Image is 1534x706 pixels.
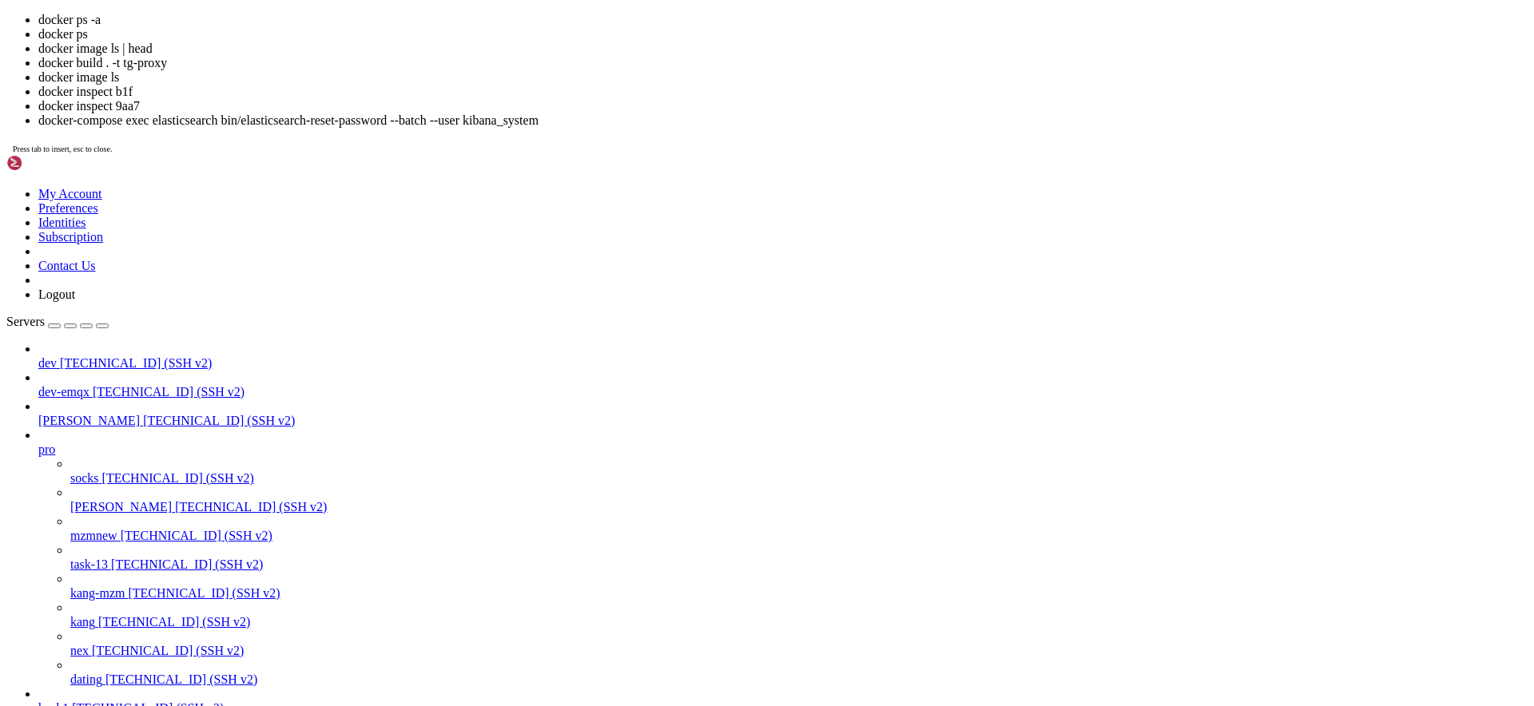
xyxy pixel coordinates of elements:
a: Preferences [38,201,98,215]
li: docker inspect 9aa7 [38,99,1528,113]
span: 8c86ec1f7533 docker-elk-kibana "/bin/tini -- /usr/l…" [DATE] Up About a minute [TECHNICAL_ID]->56... [6,325,1093,338]
span: 046b4ea7820e emqx "/usr/bin/docker-ent…" [DATE] Exited (0) 7 hours ago [6,431,716,444]
x-row: deploy-neo4j-1 [6,577,1325,591]
span: iZ0jo1b9kw6771zaapezdxZ [38,591,185,604]
span: root@ [6,591,38,604]
a: socks [TECHNICAL_ID] (SSH v2) [70,471,1528,486]
span: 719c70a494db mongo "docker-entrypoint.s…" [DATE] Up 57 seconds [TECHNICAL_ID]->27017/tcp, :::2701... [6,73,1029,85]
x-row: Last failed login: [DATE] from [TECHNICAL_ID] on ssh:notty [6,73,1325,86]
a: kang-mzm [TECHNICAL_ID] (SSH v2) [70,586,1528,601]
x-row: Welcome to Alibaba Cloud Elastic Compute Service ! [6,20,1325,34]
span: 91293f6cc374 docker-elk-elasticsearch "/bin/tini -- /usr/l…" [DATE] Up About a minute [TECHNICAL_... [6,351,1285,364]
li: docker image ls | head [38,42,1528,56]
x-row: deploy-mongo-1 [6,418,1325,431]
x-row: ->9300/tcp docker-elk-elasticsearch-1 [6,33,1325,46]
x-row: [root@iZt4n1la56c7qrtmla0s6xZ ~]# zsh [6,113,1325,126]
span: f8c7d5dd3254 nacos/nacos-server:v2.2.3 "bin/docker-startup.…" [DATE] Up 15 seconds [TECHNICAL_ID]... [6,511,1278,524]
span: iZ0jo1b9kw6771zaapezdxZ [38,153,185,165]
span: [TECHNICAL_ID] (SSH v2) [98,615,250,629]
li: kang [TECHNICAL_ID] (SSH v2) [70,601,1528,629]
span: dating [70,672,102,686]
span: fc5ba216c135 kingstrong20240311/mzm1-back:ea1b71e "/sbin/tini -- /bin/…" [DATE] Up About a minute... [6,192,1099,205]
a: task-13 [TECHNICAL_ID] (SSH v2) [70,557,1528,572]
li: dev-emqx [TECHNICAL_ID] (SSH v2) [38,371,1528,399]
span: [TECHNICAL_ID] (SSH v2) [102,471,254,485]
a: [PERSON_NAME] [TECHNICAL_ID] (SSH v2) [38,414,1528,428]
li: docker-compose exec elasticsearch bin/elasticsearch-reset-password --batch --user kibana_system [38,113,1528,128]
x-row: deploy-system-1 [6,205,1325,219]
li: mzmnew [TECHNICAL_ID] (SSH v2) [70,514,1528,543]
a: nex [TECHNICAL_ID] (SSH v2) [70,644,1528,658]
li: task-13 [TECHNICAL_ID] (SSH v2) [70,543,1528,572]
span: Press tab to insert, esc to close. [13,145,112,153]
x-row: $ docker ps -a [6,153,1325,166]
div: (36, 44) [248,591,255,605]
span: 1c6021ee65c4 example/mysql:8.0.30 "docker-entrypoint.s…" [DATE] Exited (0) 7 hours ago [6,537,716,550]
span: kang [70,615,95,629]
span: ~ [192,153,198,165]
span: ➜ [6,153,13,165]
span: [TECHNICAL_ID] (SSH v2) [143,414,295,427]
a: Logout [38,288,75,301]
x-row: NAMES [6,179,1325,192]
span: [TECHNICAL_ID] (SSH v2) [93,385,244,399]
span: 17c7a624149c redis:5.0 "docker-entrypoint.s…" [DATE] Up 57 seconds [TECHNICAL_ID]->6379/tcp, :[TE... [6,46,1061,59]
x-row: docker-elk-kibana-1 [6,6,1325,20]
x-row: docker-elk-logstash-1 [6,311,1325,325]
span: 30e49f3b99bd mysql:8.0.19 "docker-entrypoint.s…" [DATE] Up About a minute (healthy) 33060/tcp, [T... [6,458,1119,470]
span: [TECHNICAL_ID] (SSH v2) [128,586,280,600]
li: kang-mzm [TECHNICAL_ID] (SSH v2) [70,572,1528,601]
span: f8c7d5dd3254 nacos/nacos-server:v2.2.3 "bin/docker-startup.…" [DATE] Up Less than a second [TECHN... [6,126,1336,139]
x-row: deploy-mongo-1 [6,86,1325,100]
span: pro [38,442,55,456]
span: dev-emqx [38,385,89,399]
li: docker ps -a [38,13,1528,27]
span: 91293f6cc374 docker-elk-elasticsearch "/bin/tini -- /usr/l…" [DATE] Up 57 seconds [TECHNICAL_ID]-... [6,20,1336,33]
span: c249f7e00b28 apache/rocketmq:5.3.1 "./docker-entrypoint…" [DATE] Exited (137) 7 hours ago [6,245,735,258]
x-row: mysql [6,551,1325,565]
li: docker build . -t tg-proxy [38,56,1528,70]
span: ~ [192,591,198,604]
x-row: deploy-mysql-1 [6,471,1325,485]
a: dev [TECHNICAL_ID] (SSH v2) [38,356,1528,371]
li: dev [TECHNICAL_ID] (SSH v2) [38,342,1528,371]
a: dev-emqx [TECHNICAL_ID] (SSH v2) [38,385,1528,399]
span: mzmnew [70,529,117,542]
x-row: [oh-my-zsh] You can update manually by running `omz update` [6,139,1325,153]
x-row: Last login: [DATE] from [TECHNICAL_ID] [6,99,1325,113]
a: Contact Us [38,259,96,272]
x-row: deploy-mysql-1 [6,113,1325,126]
x-row: deploy-rocketmq-namesrv-1 [6,285,1325,299]
x-row: $ dock [6,591,1325,605]
span: [TECHNICAL_ID] (SSH v2) [111,557,263,571]
div: (5, 11) [40,153,46,166]
span: ~ [13,153,19,165]
li: docker inspect b1f [38,85,1528,99]
x-row: docker-elk-setup-1 [6,498,1325,511]
span: 535debdf0470 neo4j:4.4 "tini -g -- /startup…" [DATE] Exited (0) 7 hours ago [6,564,716,577]
x-row: deploy-rocketmq-broker-1 [6,259,1325,272]
x-row: :9300->9300/tcp docker-elk-elasticsearch-1 [6,365,1325,379]
x-row: There were 2796 failed login attempts since the last successful login. [6,86,1325,100]
x-row: deploy-redis-1 [6,391,1325,405]
x-row: ::18848->8848/tcp nacos-standalone-mysql [6,524,1325,537]
li: docker ps [38,27,1528,42]
span: [TECHNICAL_ID] (SSH v2) [121,529,272,542]
a: Subscription [38,230,103,244]
span: 17c7a624149c redis:5.0 "docker-entrypoint.s…" [DATE] Up About a minute [TECHNICAL_ID]->6379/tcp, ... [6,379,1093,391]
x-row: deploy-admin-front-1 [6,232,1325,246]
span: 7fcd639d8c8b kingstrong20240311/exc-admin:241f0c19 "/docker-entrypoint.…" [DATE] Exited (0) 7 hou... [6,219,722,232]
span: [TECHNICAL_ID] (SSH v2) [175,500,327,514]
span: [TECHNICAL_ID] (SSH v2) [92,644,244,657]
span: e63b53c0dd48 apache/rocketmq:5.3.1 "./docker-entrypoint…" [DATE] Exited (137) 7 hours ago [6,272,735,285]
span: dev [38,356,57,370]
x-row: docker-elk-kibana-1 [6,339,1325,352]
span: [PERSON_NAME] [70,500,172,514]
span: [TECHNICAL_ID] (SSH v2) [60,356,212,370]
span: [PERSON_NAME] [38,414,140,427]
li: docker image ls [38,70,1528,85]
span: d347a47f46d7 docker-elk-logstash "/usr/local/bin/dock…" [DATE] Exited (137) 7 hours ago [6,299,729,311]
a: mzmnew [TECHNICAL_ID] (SSH v2) [70,529,1528,543]
x-row: CONTAINER ID IMAGE COMMAND CREATED STATUS PORTS [6,166,1325,180]
a: [PERSON_NAME] [TECHNICAL_ID] (SSH v2) [70,500,1528,514]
